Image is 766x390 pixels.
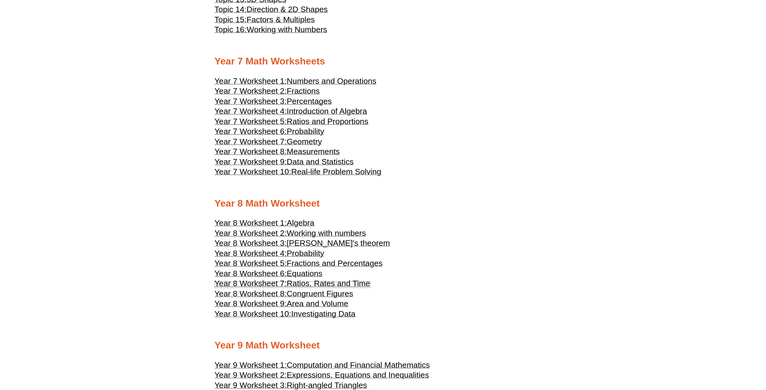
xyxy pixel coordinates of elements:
[215,137,287,146] span: Year 7 Worksheet 7:
[291,309,355,318] span: Investigating Data
[287,157,354,166] span: Data and Statistics
[215,120,368,126] a: Year 7 Worksheet 5:Ratios and Proportions
[215,292,353,298] a: Year 8 Worksheet 8:Congruent Figures
[215,229,287,238] span: Year 8 Worksheet 2:
[287,76,377,86] span: Numbers and Operations
[215,363,430,369] a: Year 9 Worksheet 1:Computation and Financial Mathematics
[215,381,287,390] span: Year 9 Worksheet 3:
[215,129,324,136] a: Year 7 Worksheet 6:Probability
[215,76,287,86] span: Year 7 Worksheet 1:
[215,157,287,166] span: Year 7 Worksheet 9:
[215,160,354,166] a: Year 7 Worksheet 9:Data and Statistics
[215,299,287,308] span: Year 8 Worksheet 9:
[215,231,366,237] a: Year 8 Worksheet 2:Working with numbers
[215,99,332,105] a: Year 7 Worksheet 3:Percentages
[287,279,370,288] span: Ratios, Rates and Time
[215,241,390,247] a: Year 8 Worksheet 3:[PERSON_NAME]'s theorem
[215,170,381,176] a: Year 7 Worksheet 10:Real-life Problem Solving
[215,127,287,136] span: Year 7 Worksheet 6:
[215,251,324,257] a: Year 8 Worksheet 4:Probability
[215,28,327,34] a: Topic 16:Working with Numbers
[215,197,552,210] h2: Year 8 Math Worksheet
[287,360,430,370] span: Computation and Financial Mathematics
[215,239,287,248] span: Year 8 Worksheet 3:
[215,167,291,176] span: Year 7 Worksheet 10:
[215,97,287,106] span: Year 7 Worksheet 3:
[215,18,315,24] a: Topic 15:Factors & Multiples
[215,15,247,24] span: Topic 15:
[736,361,766,390] iframe: Chat Widget
[215,249,287,258] span: Year 8 Worksheet 4:
[215,140,322,146] a: Year 7 Worksheet 7:Geometry
[287,269,323,278] span: Equations
[215,309,291,318] span: Year 8 Worksheet 10:
[215,55,552,68] h2: Year 7 Math Worksheets
[215,107,287,116] span: Year 7 Worksheet 4:
[287,127,324,136] span: Probability
[287,218,315,227] span: Algebra
[287,259,383,268] span: Fractions and Percentages
[215,86,287,95] span: Year 7 Worksheet 2:
[215,312,355,318] a: Year 8 Worksheet 10:Investigating Data
[215,109,367,115] a: Year 7 Worksheet 4:Introduction of Algebra
[287,107,367,116] span: Introduction of Algebra
[287,381,367,390] span: Right-angled Triangles
[287,97,332,106] span: Percentages
[215,279,287,288] span: Year 8 Worksheet 7:
[291,167,381,176] span: Real-life Problem Solving
[215,117,287,126] span: Year 7 Worksheet 5:
[215,25,247,34] span: Topic 16:
[287,289,353,298] span: Congruent Figures
[215,89,320,95] a: Year 7 Worksheet 2:Fractions
[215,79,377,85] a: Year 7 Worksheet 1:Numbers and Operations
[287,147,340,156] span: Measurements
[215,259,287,268] span: Year 8 Worksheet 5:
[215,282,370,288] a: Year 8 Worksheet 7:Ratios, Rates and Time
[287,299,349,308] span: Area and Volume
[247,5,328,14] span: Direction & 2D Shapes
[287,370,429,379] span: Expressions, Equations and Inequalities
[215,289,287,298] span: Year 8 Worksheet 8:
[287,117,368,126] span: Ratios and Proportions
[215,370,287,379] span: Year 9 Worksheet 2:
[215,147,287,156] span: Year 7 Worksheet 8:
[215,269,287,278] span: Year 8 Worksheet 6:
[215,150,340,156] a: Year 7 Worksheet 8:Measurements
[215,218,287,227] span: Year 8 Worksheet 1:
[215,339,552,352] h2: Year 9 Math Worksheet
[215,5,247,14] span: Topic 14:
[247,25,327,34] span: Working with Numbers
[287,86,320,95] span: Fractions
[215,383,367,389] a: Year 9 Worksheet 3:Right-angled Triangles
[287,239,390,248] span: [PERSON_NAME]'s theorem
[215,272,323,278] a: Year 8 Worksheet 6:Equations
[215,221,315,227] a: Year 8 Worksheet 1:Algebra
[215,360,287,370] span: Year 9 Worksheet 1:
[287,249,324,258] span: Probability
[215,373,429,379] a: Year 9 Worksheet 2:Expressions, Equations and Inequalities
[287,137,322,146] span: Geometry
[215,261,383,267] a: Year 8 Worksheet 5:Fractions and Percentages
[215,8,328,14] a: Topic 14:Direction & 2D Shapes
[287,229,366,238] span: Working with numbers
[247,15,315,24] span: Factors & Multiples
[215,302,349,308] a: Year 8 Worksheet 9:Area and Volume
